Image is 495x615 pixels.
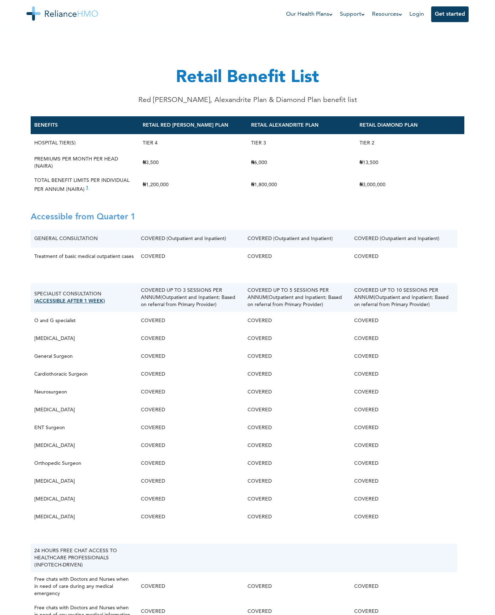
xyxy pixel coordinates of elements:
[351,283,457,312] td: COVERED UP TO 10 SESSIONS PER ANNUM(Outpatient and Inpatient; Based on referral from Primary Prov...
[31,472,137,490] td: [MEDICAL_DATA]
[244,472,351,490] td: COVERED
[137,383,244,401] td: COVERED
[138,95,357,106] p: Red [PERSON_NAME], Alexandrite Plan & Diamond Plan benefit list
[351,490,457,508] td: COVERED
[31,134,139,152] td: HOSPITAL TIER(S)
[137,490,244,508] td: COVERED
[244,283,351,312] td: COVERED UP TO 5 SESSIONS PER ANNUM(Outpatient and Inpatient; Based on referral from Primary Provi...
[137,401,244,419] td: COVERED
[351,312,457,330] td: COVERED
[351,437,457,454] td: COVERED
[244,383,351,401] td: COVERED
[247,134,356,152] td: TIER 3
[137,419,244,437] td: COVERED
[31,572,137,601] td: Free chats with Doctors and Nurses when in need of care during any medical emergency
[31,248,137,265] td: Treatment of basic medical outpatient cases
[244,312,351,330] td: COVERED
[137,437,244,454] td: COVERED
[431,6,469,22] button: Get started
[137,472,244,490] td: COVERED
[351,508,457,526] td: COVERED
[351,248,457,265] td: COVERED
[31,365,137,383] td: Cardiothoracic Surgeon
[31,283,137,312] td: SPECIALIST CONSULTATION
[137,454,244,472] td: COVERED
[372,10,402,19] a: Resources
[31,312,137,330] td: O and G specialist
[244,419,351,437] td: COVERED
[139,152,247,173] td: ₦3,500
[244,454,351,472] td: COVERED
[351,230,457,248] td: COVERED (Outpatient and Inpatient)
[244,248,351,265] td: COVERED
[137,347,244,365] td: COVERED
[356,134,464,152] td: TIER 2
[34,299,105,304] a: (ACCESSIBLE AFTER 1 WEEK)
[244,347,351,365] td: COVERED
[356,116,464,134] th: RETAIL DIAMOND PLAN
[247,173,356,197] td: ₦1,800,000
[244,508,351,526] td: COVERED
[244,401,351,419] td: COVERED
[139,173,247,197] td: ₦1,200,000
[31,116,139,134] th: BENEFITS
[31,383,137,401] td: Neurosurgeon
[31,490,137,508] td: [MEDICAL_DATA]
[31,205,464,230] h2: Accessible from Quarter 1
[26,6,98,21] img: Reliance HMO's Logo
[139,116,247,134] th: RETAIL RED [PERSON_NAME] PLAN
[247,152,356,173] td: ₦6,000
[137,508,244,526] td: COVERED
[31,437,137,454] td: [MEDICAL_DATA]
[31,173,139,197] td: TOTAL BENEFIT LIMITS PER INDIVIDUAL PER ANNUM (NAIRA)
[351,383,457,401] td: COVERED
[137,248,244,265] td: COVERED
[137,572,244,601] td: COVERED
[137,283,244,312] td: COVERED UP TO 3 SESSIONS PER ANNUM(Outpatient and Inpatient; Based on referral from Primary Provi...
[31,454,137,472] td: Orthopedic Surgeon
[244,490,351,508] td: COVERED
[351,365,457,383] td: COVERED
[31,330,137,347] td: [MEDICAL_DATA]
[31,230,137,248] td: GENERAL CONSULTATION
[356,152,464,173] td: ₦13,500
[351,454,457,472] td: COVERED
[137,312,244,330] td: COVERED
[351,572,457,601] td: COVERED
[31,347,137,365] td: General Surgeon
[244,437,351,454] td: COVERED
[139,134,247,152] td: TIER 4
[31,152,139,173] td: PREMIUMS PER MONTH PER HEAD (NAIRA)
[31,419,137,437] td: ENT Surgeon
[351,330,457,347] td: COVERED
[138,65,357,91] h1: Retail Benefit List
[340,10,365,19] a: Support
[351,472,457,490] td: COVERED
[244,230,351,248] td: COVERED (Outpatient and Inpatient)
[31,544,137,572] td: 24 HOURS FREE CHAT ACCESS TO HEALTHCARE PROFESSIONALS (INFOTECH-DRIVEN)
[409,11,424,17] a: Login
[244,572,351,601] td: COVERED
[86,185,88,190] a: 1
[244,330,351,347] td: COVERED
[351,401,457,419] td: COVERED
[351,419,457,437] td: COVERED
[351,347,457,365] td: COVERED
[247,116,356,134] th: RETAIL ALEXANDRITE PLAN
[137,330,244,347] td: COVERED
[137,365,244,383] td: COVERED
[244,365,351,383] td: COVERED
[137,230,244,248] td: COVERED (Outpatient and Inpatient)
[31,401,137,419] td: [MEDICAL_DATA]
[286,10,333,19] a: Our Health Plans
[356,173,464,197] td: ₦3,000,000
[31,508,137,526] td: [MEDICAL_DATA]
